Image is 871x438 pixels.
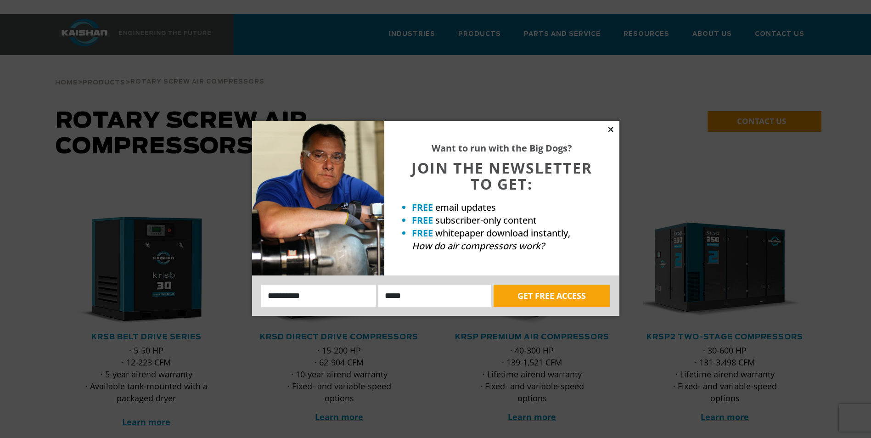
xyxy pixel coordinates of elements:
[412,201,433,213] strong: FREE
[378,285,491,307] input: Email
[412,240,545,252] em: How do air compressors work?
[411,158,592,194] span: JOIN THE NEWSLETTER TO GET:
[435,214,537,226] span: subscriber-only content
[607,125,615,134] button: Close
[494,285,610,307] button: GET FREE ACCESS
[412,214,433,226] strong: FREE
[435,201,496,213] span: email updates
[432,142,572,154] strong: Want to run with the Big Dogs?
[412,227,433,239] strong: FREE
[435,227,570,239] span: whitepaper download instantly,
[261,285,376,307] input: Name:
